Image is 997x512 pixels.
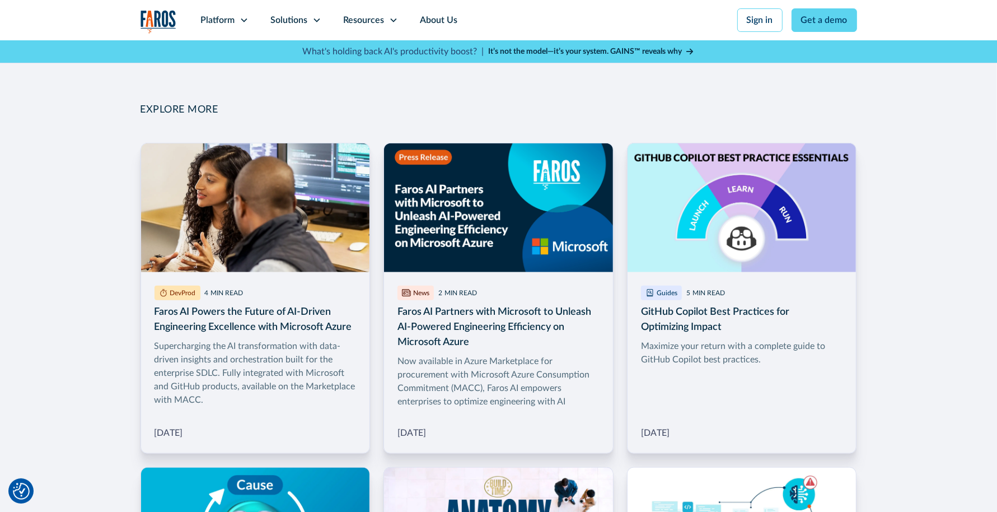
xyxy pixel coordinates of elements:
[271,13,308,27] div: Solutions
[641,305,843,335] h3: GitHub Copilot Best Practices for Optimizing Impact
[413,288,429,298] div: News
[141,104,857,117] h2: EXPLORE MORE
[155,339,357,407] div: Supercharging the AI transformation with data-driven insights and orchestration built for the ent...
[141,10,176,33] img: Logo of the analytics and reporting company Faros.
[211,288,244,298] div: MIN READ
[201,13,235,27] div: Platform
[686,288,690,298] div: 5
[13,483,30,500] button: Cookie Settings
[641,339,843,366] div: Maximize your return with a complete guide to GitHub Copilot best practices.
[692,288,725,298] div: MIN READ
[205,288,209,298] div: 4
[159,288,168,297] img: DevProd
[344,13,385,27] div: Resources
[397,426,426,440] div: [DATE]
[155,305,357,335] h3: Faros AI Powers the Future of AI-Driven Engineering Excellence with Microsoft Azure
[489,48,682,55] strong: It’s not the model—it’s your system. GAINS™ reveals why
[397,355,600,408] div: Now available in Azure Marketplace for procurement with Microsoft Azure Consumption Commitment (M...
[438,288,442,298] div: 2
[645,288,654,297] img: Guides
[657,288,677,298] div: Guides
[155,426,183,440] div: [DATE]
[303,45,484,58] p: What's holding back AI's productivity boost? |
[141,10,176,33] a: home
[397,305,600,350] h3: Faros AI Partners with Microsoft to Unleash AI-Powered Engineering Efficiency on Microsoft Azure
[444,288,477,298] div: MIN READ
[13,483,30,500] img: Revisit consent button
[402,288,411,297] img: News
[641,426,670,440] div: [DATE]
[170,288,196,298] div: DevProd
[489,46,695,58] a: It’s not the model—it’s your system. GAINS™ reveals why
[737,8,783,32] a: Sign in
[792,8,857,32] a: Get a demo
